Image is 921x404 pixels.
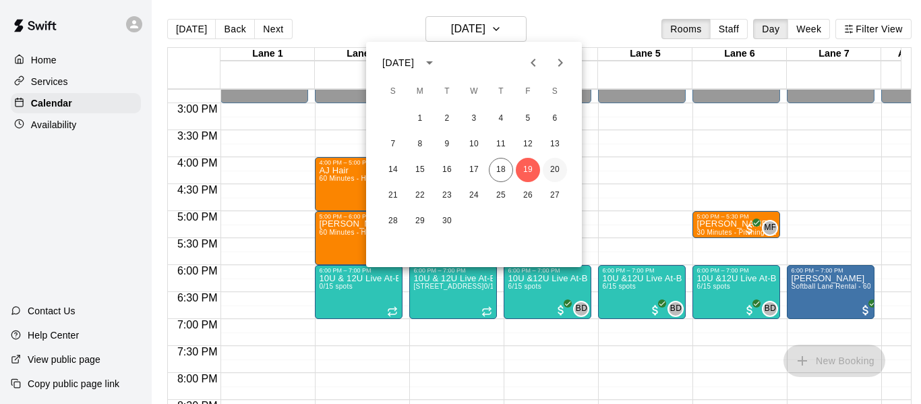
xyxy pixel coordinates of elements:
[462,183,486,208] button: 24
[520,49,547,76] button: Previous month
[516,107,540,131] button: 5
[435,209,459,233] button: 30
[418,51,441,74] button: calendar view is open, switch to year view
[547,49,574,76] button: Next month
[462,132,486,156] button: 10
[381,158,405,182] button: 14
[516,132,540,156] button: 12
[382,56,414,70] div: [DATE]
[543,107,567,131] button: 6
[516,78,540,105] span: Friday
[408,183,432,208] button: 22
[543,183,567,208] button: 27
[516,183,540,208] button: 26
[381,183,405,208] button: 21
[489,78,513,105] span: Thursday
[408,132,432,156] button: 8
[381,209,405,233] button: 28
[516,158,540,182] button: 19
[462,158,486,182] button: 17
[435,158,459,182] button: 16
[543,132,567,156] button: 13
[435,78,459,105] span: Tuesday
[408,209,432,233] button: 29
[489,107,513,131] button: 4
[408,78,432,105] span: Monday
[381,132,405,156] button: 7
[489,132,513,156] button: 11
[435,107,459,131] button: 2
[462,78,486,105] span: Wednesday
[408,107,432,131] button: 1
[543,78,567,105] span: Saturday
[435,183,459,208] button: 23
[381,78,405,105] span: Sunday
[408,158,432,182] button: 15
[435,132,459,156] button: 9
[489,158,513,182] button: 18
[543,158,567,182] button: 20
[462,107,486,131] button: 3
[489,183,513,208] button: 25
